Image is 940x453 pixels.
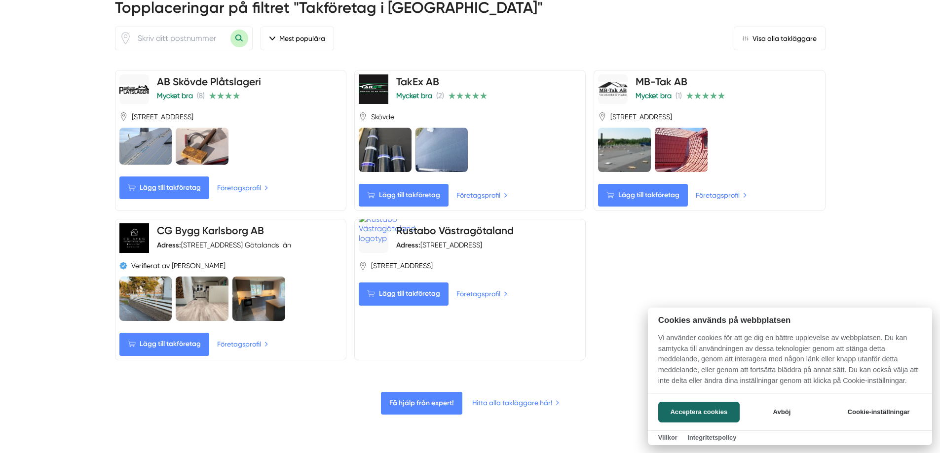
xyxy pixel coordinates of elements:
button: Acceptera cookies [658,402,740,422]
a: Integritetspolicy [687,434,736,441]
p: Vi använder cookies för att ge dig en bättre upplevelse av webbplatsen. Du kan samtycka till anvä... [648,333,932,393]
a: Villkor [658,434,677,441]
h2: Cookies används på webbplatsen [648,315,932,325]
button: Avböj [743,402,821,422]
button: Cookie-inställningar [835,402,922,422]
